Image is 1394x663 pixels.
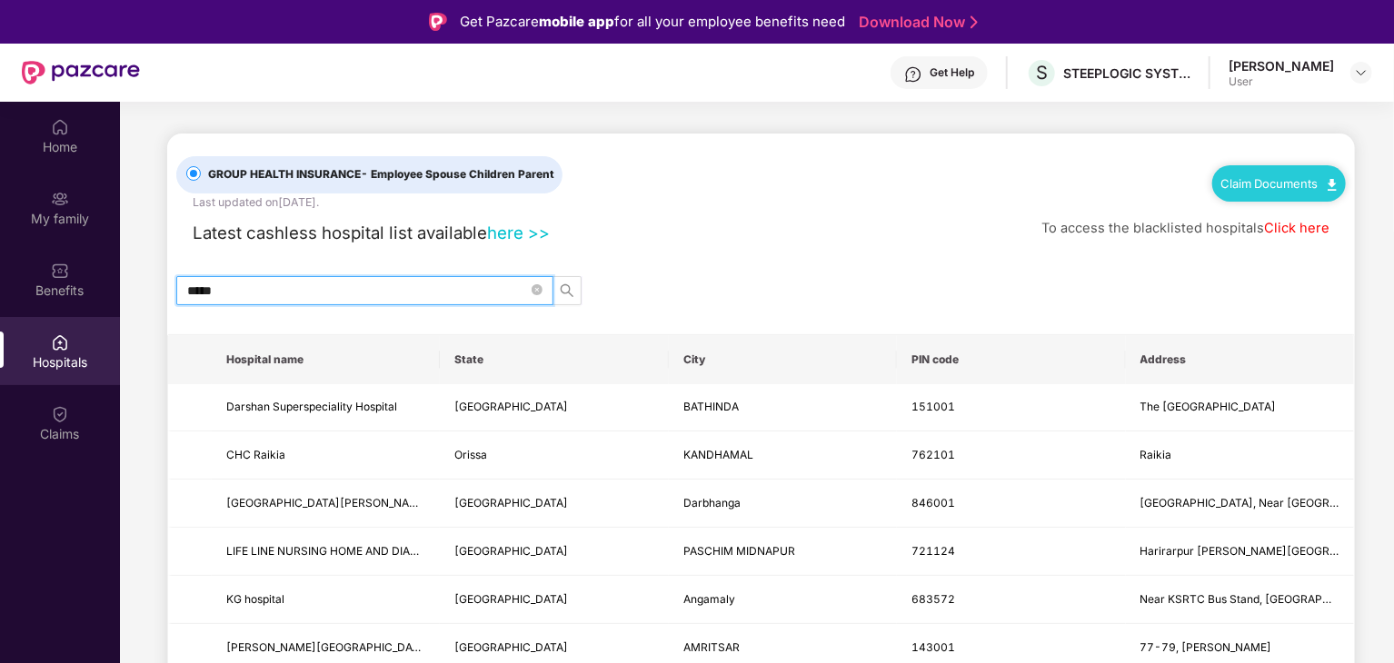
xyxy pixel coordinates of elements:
span: Hospital name [226,352,425,367]
span: BATHINDA [683,400,739,413]
td: Darshan Superspeciality Hospital [212,384,440,432]
span: AMRITSAR [683,640,740,654]
span: [GEOGRAPHIC_DATA] [454,640,568,654]
td: Harirarpur P.O. Balichak [1126,528,1354,576]
span: PASCHIM MIDNAPUR [683,544,795,558]
span: Near KSRTC Bus Stand, [GEOGRAPHIC_DATA] [1140,592,1379,606]
img: Stroke [971,13,978,32]
td: Punjab [440,384,668,432]
td: Sri Vishudhanand Hospital Pvt Ltd [212,480,440,528]
th: State [440,335,668,384]
td: The Mall Road [1126,384,1354,432]
span: [GEOGRAPHIC_DATA] [454,544,568,558]
span: LIFE LINE NURSING HOME AND DIAGNOSTIC [226,544,460,558]
td: Near KSRTC Bus Stand, Trissur Road, Angamaly [1126,576,1354,624]
td: PASCHIM MIDNAPUR [669,528,897,576]
td: Raikia [1126,431,1354,480]
td: Bihar [440,480,668,528]
td: Darbhanga [669,480,897,528]
img: Logo [429,13,447,31]
th: Address [1126,335,1354,384]
td: Orissa [440,431,668,480]
span: - Employee Spouse Children Parent [361,167,554,181]
span: The [GEOGRAPHIC_DATA] [1140,400,1277,413]
div: Get Help [930,65,974,80]
td: Angamaly [669,576,897,624]
span: Orissa [454,448,487,461]
span: [GEOGRAPHIC_DATA] [454,400,568,413]
a: here >> [487,223,550,242]
td: BATHINDA [669,384,897,432]
th: City [669,335,897,384]
span: 762101 [911,448,955,461]
span: KG hospital [226,592,284,606]
a: Download Now [859,13,972,32]
span: Latest cashless hospital list available [193,223,487,242]
span: close-circle [532,282,543,299]
span: 143001 [911,640,955,654]
td: Kerala [440,576,668,624]
span: CHC Raikia [226,448,285,461]
span: 77-79, [PERSON_NAME] [1140,640,1272,654]
span: Raikia [1140,448,1172,461]
img: svg+xml;base64,PHN2ZyBpZD0iSGVscC0zMngzMiIgeG1sbnM9Imh0dHA6Ly93d3cudzMub3JnLzIwMDAvc3ZnIiB3aWR0aD... [904,65,922,84]
img: svg+xml;base64,PHN2ZyBpZD0iSG9zcGl0YWxzIiB4bWxucz0iaHR0cDovL3d3dy53My5vcmcvMjAwMC9zdmciIHdpZHRoPS... [51,333,69,351]
button: search [553,276,582,305]
span: Address [1140,352,1339,367]
span: close-circle [532,284,543,295]
td: Edgah Road Benta, Near M K College [1126,480,1354,528]
span: S [1036,62,1048,84]
th: PIN code [897,335,1125,384]
div: User [1229,74,1334,89]
img: svg+xml;base64,PHN2ZyBpZD0iQ2xhaW0iIHhtbG5zPSJodHRwOi8vd3d3LnczLm9yZy8yMDAwL3N2ZyIgd2lkdGg9IjIwIi... [51,405,69,423]
span: To access the blacklisted hospitals [1041,220,1264,236]
div: Get Pazcare for all your employee benefits need [460,11,845,33]
span: [PERSON_NAME][GEOGRAPHIC_DATA] [226,640,430,654]
span: 683572 [911,592,955,606]
td: LIFE LINE NURSING HOME AND DIAGNOSTIC [212,528,440,576]
div: Last updated on [DATE] . [193,193,319,211]
img: svg+xml;base64,PHN2ZyBpZD0iSG9tZSIgeG1sbnM9Imh0dHA6Ly93d3cudzMub3JnLzIwMDAvc3ZnIiB3aWR0aD0iMjAiIG... [51,118,69,136]
div: [PERSON_NAME] [1229,57,1334,74]
td: West Bengal [440,528,668,576]
th: Hospital name [212,335,440,384]
td: CHC Raikia [212,431,440,480]
img: svg+xml;base64,PHN2ZyB3aWR0aD0iMjAiIGhlaWdodD0iMjAiIHZpZXdCb3g9IjAgMCAyMCAyMCIgZmlsbD0ibm9uZSIgeG... [51,190,69,208]
td: KANDHAMAL [669,431,897,480]
span: 846001 [911,496,955,510]
span: [GEOGRAPHIC_DATA][PERSON_NAME] Pvt Ltd [226,496,469,510]
span: Darbhanga [683,496,741,510]
td: KG hospital [212,576,440,624]
span: GROUP HEALTH INSURANCE [201,166,562,183]
span: search [553,283,581,298]
span: [GEOGRAPHIC_DATA] [454,496,568,510]
a: Claim Documents [1221,176,1337,191]
a: Click here [1264,220,1329,236]
span: KANDHAMAL [683,448,753,461]
span: 721124 [911,544,955,558]
img: svg+xml;base64,PHN2ZyBpZD0iQmVuZWZpdHMiIHhtbG5zPSJodHRwOi8vd3d3LnczLm9yZy8yMDAwL3N2ZyIgd2lkdGg9Ij... [51,262,69,280]
img: New Pazcare Logo [22,61,140,84]
span: 151001 [911,400,955,413]
span: Angamaly [683,592,735,606]
img: svg+xml;base64,PHN2ZyB4bWxucz0iaHR0cDovL3d3dy53My5vcmcvMjAwMC9zdmciIHdpZHRoPSIxMC40IiBoZWlnaHQ9Ij... [1328,179,1337,191]
strong: mobile app [539,13,614,30]
img: svg+xml;base64,PHN2ZyBpZD0iRHJvcGRvd24tMzJ4MzIiIHhtbG5zPSJodHRwOi8vd3d3LnczLm9yZy8yMDAwL3N2ZyIgd2... [1354,65,1369,80]
span: [GEOGRAPHIC_DATA] [454,592,568,606]
div: STEEPLOGIC SYSTEMS PRIVATE LIMITED [1063,64,1190,82]
span: Darshan Superspeciality Hospital [226,400,397,413]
